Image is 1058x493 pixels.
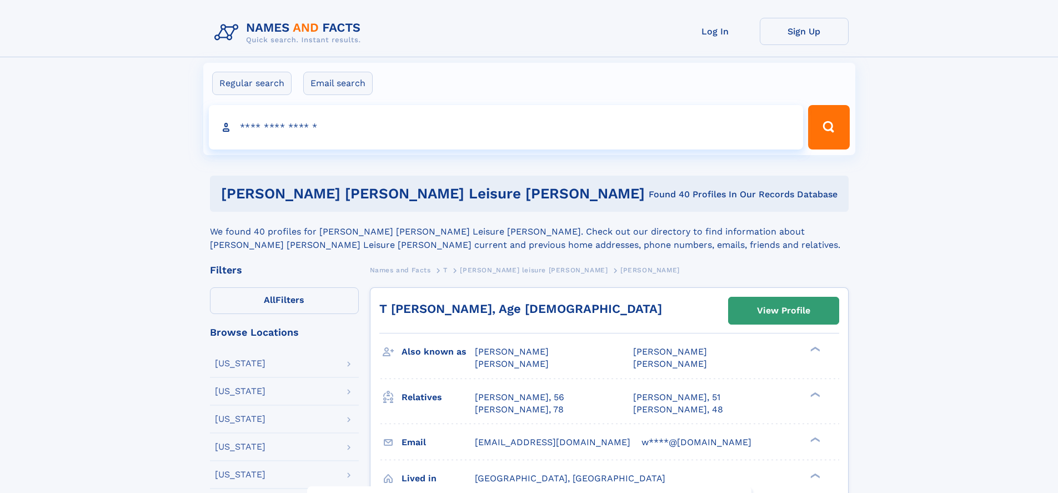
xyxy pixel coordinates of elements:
[760,18,849,45] a: Sign Up
[808,472,821,479] div: ❯
[460,266,608,274] span: [PERSON_NAME] leisure [PERSON_NAME]
[475,473,665,484] span: [GEOGRAPHIC_DATA], [GEOGRAPHIC_DATA]
[633,391,720,404] a: [PERSON_NAME], 51
[633,358,707,369] span: [PERSON_NAME]
[808,391,821,398] div: ❯
[210,18,370,48] img: Logo Names and Facts
[808,105,849,150] button: Search Button
[370,263,431,277] a: Names and Facts
[443,266,448,274] span: T
[303,72,373,95] label: Email search
[729,297,839,324] a: View Profile
[475,391,564,404] a: [PERSON_NAME], 56
[475,404,564,416] a: [PERSON_NAME], 78
[379,302,662,316] a: T [PERSON_NAME], Age [DEMOGRAPHIC_DATA]
[475,437,630,447] span: [EMAIL_ADDRESS][DOMAIN_NAME]
[475,358,549,369] span: [PERSON_NAME]
[475,346,549,357] span: [PERSON_NAME]
[210,327,359,337] div: Browse Locations
[212,72,292,95] label: Regular search
[402,388,475,407] h3: Relatives
[221,187,647,201] h1: [PERSON_NAME] [PERSON_NAME] leisure [PERSON_NAME]
[443,263,448,277] a: T
[264,295,275,305] span: All
[646,188,838,201] div: Found 40 Profiles In Our Records Database
[215,470,265,479] div: [US_STATE]
[210,287,359,314] label: Filters
[460,263,608,277] a: [PERSON_NAME] leisure [PERSON_NAME]
[620,266,680,274] span: [PERSON_NAME]
[215,415,265,424] div: [US_STATE]
[215,359,265,368] div: [US_STATE]
[402,433,475,452] h3: Email
[808,346,821,353] div: ❯
[633,404,723,416] a: [PERSON_NAME], 48
[210,212,849,252] div: We found 40 profiles for [PERSON_NAME] [PERSON_NAME] Leisure [PERSON_NAME]. Check out our directo...
[402,469,475,488] h3: Lived in
[633,346,707,357] span: [PERSON_NAME]
[215,387,265,396] div: [US_STATE]
[209,105,804,150] input: search input
[210,265,359,275] div: Filters
[757,298,810,323] div: View Profile
[808,436,821,443] div: ❯
[671,18,760,45] a: Log In
[215,442,265,451] div: [US_STATE]
[402,342,475,361] h3: Also known as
